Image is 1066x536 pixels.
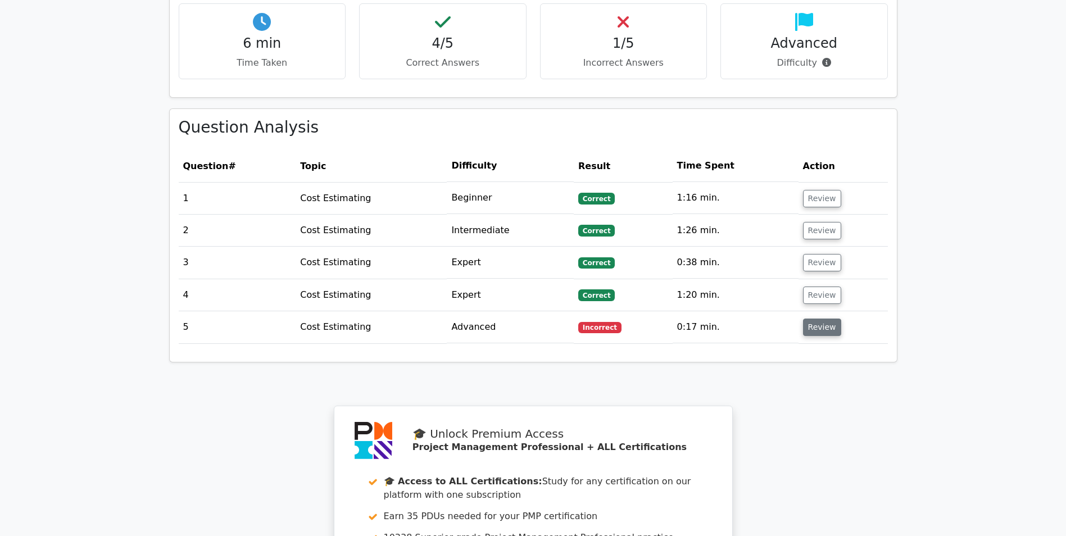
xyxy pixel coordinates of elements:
[803,190,841,207] button: Review
[673,215,799,247] td: 1:26 min.
[574,150,673,182] th: Result
[550,35,698,52] h4: 1/5
[188,56,337,70] p: Time Taken
[296,215,447,247] td: Cost Estimating
[730,35,878,52] h4: Advanced
[447,182,574,214] td: Beginner
[296,182,447,214] td: Cost Estimating
[179,182,296,214] td: 1
[673,279,799,311] td: 1:20 min.
[550,56,698,70] p: Incorrect Answers
[578,289,615,301] span: Correct
[447,311,574,343] td: Advanced
[188,35,337,52] h4: 6 min
[296,247,447,279] td: Cost Estimating
[179,215,296,247] td: 2
[179,118,888,137] h3: Question Analysis
[447,247,574,279] td: Expert
[447,150,574,182] th: Difficulty
[179,150,296,182] th: #
[179,279,296,311] td: 4
[799,150,888,182] th: Action
[803,222,841,239] button: Review
[673,247,799,279] td: 0:38 min.
[296,311,447,343] td: Cost Estimating
[578,257,615,269] span: Correct
[296,279,447,311] td: Cost Estimating
[673,182,799,214] td: 1:16 min.
[730,56,878,70] p: Difficulty
[673,311,799,343] td: 0:17 min.
[179,247,296,279] td: 3
[578,322,622,333] span: Incorrect
[447,215,574,247] td: Intermediate
[369,35,517,52] h4: 4/5
[447,279,574,311] td: Expert
[803,287,841,304] button: Review
[578,225,615,236] span: Correct
[803,319,841,336] button: Review
[296,150,447,182] th: Topic
[369,56,517,70] p: Correct Answers
[183,161,229,171] span: Question
[803,254,841,271] button: Review
[179,311,296,343] td: 5
[578,193,615,204] span: Correct
[673,150,799,182] th: Time Spent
